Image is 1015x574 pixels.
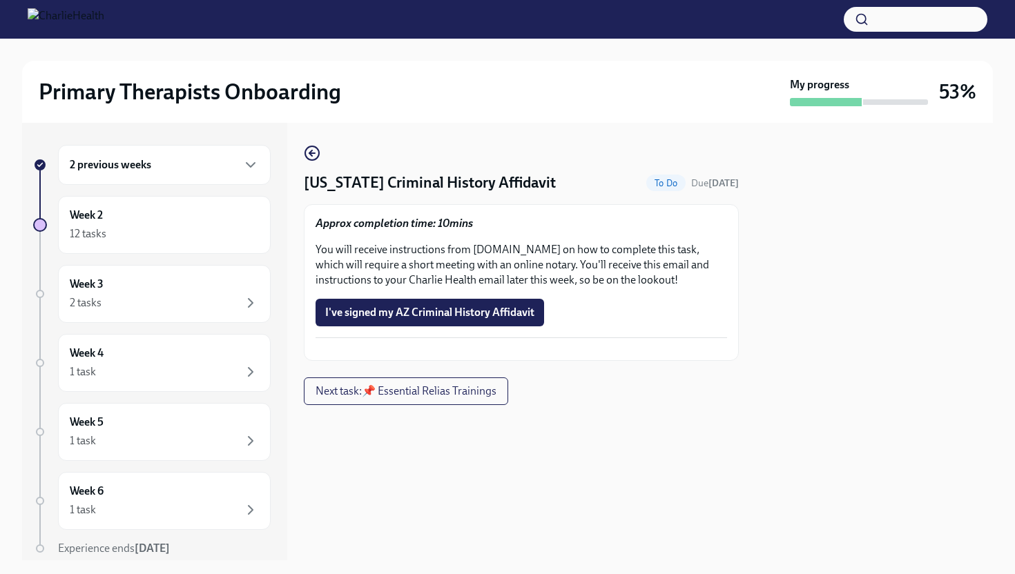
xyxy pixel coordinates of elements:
h3: 53% [939,79,976,104]
h6: 2 previous weeks [70,157,151,172]
div: 1 task [70,364,96,379]
div: 1 task [70,433,96,448]
h6: Week 6 [70,484,104,499]
span: August 17th, 2025 09:00 [691,177,739,190]
button: Next task:📌 Essential Relias Trainings [304,377,508,405]
a: Week 51 task [33,403,271,461]
a: Week 212 tasks [33,196,271,254]
a: Week 32 tasks [33,265,271,323]
button: I've signed my AZ Criminal History Affidavit [316,299,544,326]
strong: Approx completion time: 10mins [316,217,473,230]
div: 2 tasks [70,295,101,310]
strong: [DATE] [135,542,170,555]
div: 12 tasks [70,226,106,241]
a: Week 41 task [33,334,271,392]
div: 2 previous weeks [58,145,271,185]
h2: Primary Therapists Onboarding [39,78,341,106]
h6: Week 2 [70,208,103,223]
strong: [DATE] [708,177,739,189]
strong: My progress [790,77,849,92]
span: Next task : 📌 Essential Relias Trainings [316,384,496,398]
p: You will receive instructions from [DOMAIN_NAME] on how to complete this task, which will require... [316,242,727,288]
h6: Week 4 [70,346,104,361]
span: Due [691,177,739,189]
h4: [US_STATE] Criminal History Affidavit [304,172,556,193]
span: To Do [646,178,686,188]
h6: Week 3 [70,277,104,292]
img: CharlieHealth [28,8,104,30]
span: Experience ends [58,542,170,555]
div: 1 task [70,502,96,517]
h6: Week 5 [70,415,104,430]
a: Week 61 task [33,472,271,530]
span: I've signed my AZ Criminal History Affidavit [325,306,534,319]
